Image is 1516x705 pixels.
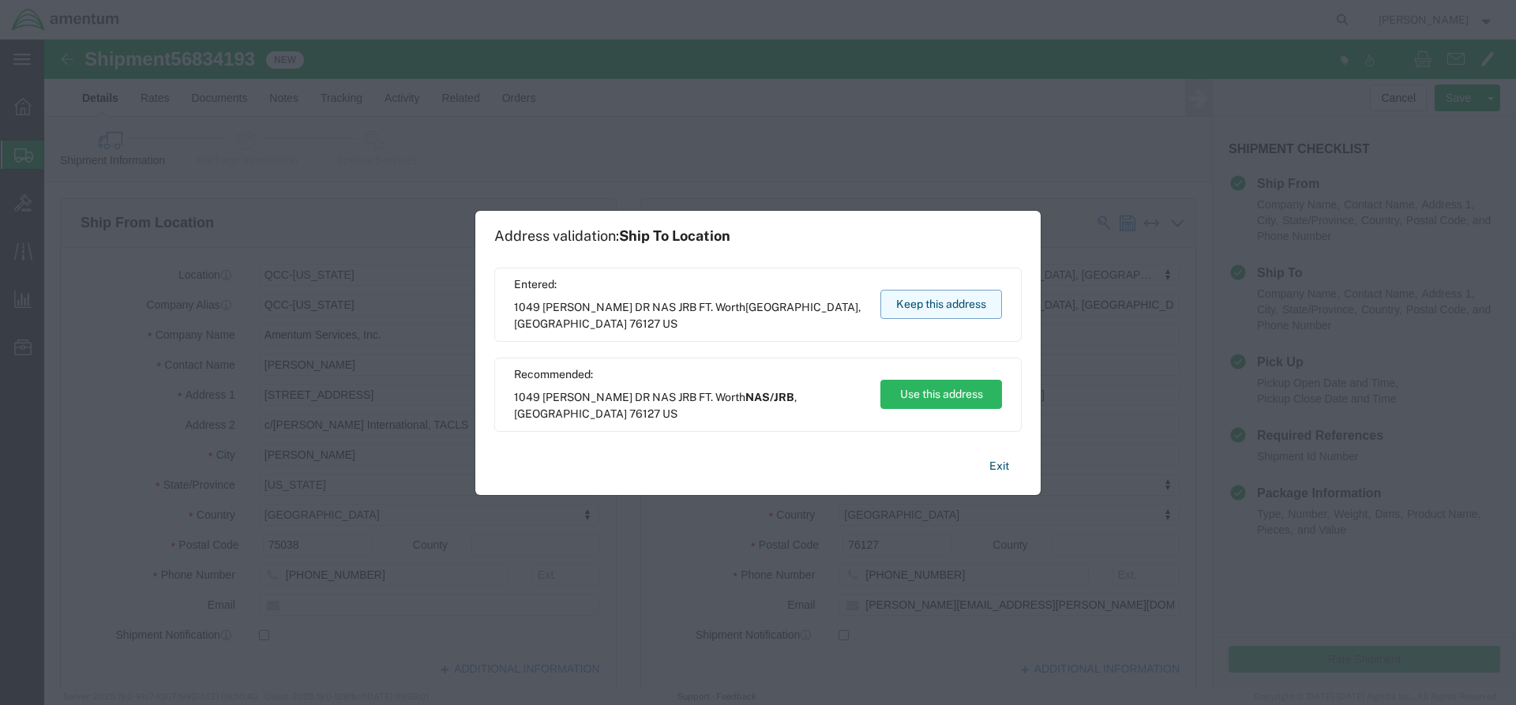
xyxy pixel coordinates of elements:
h1: Address validation: [494,227,730,245]
span: 1049 [PERSON_NAME] DR NAS JRB FT. Worth , [514,389,865,422]
span: 76127 [629,317,660,330]
span: Ship To Location [619,227,730,244]
span: [GEOGRAPHIC_DATA] [514,407,627,420]
span: US [662,407,677,420]
button: Exit [977,452,1022,480]
button: Keep this address [880,290,1002,319]
span: 76127 [629,407,660,420]
span: Entered: [514,276,865,293]
span: NAS/JRB [745,391,794,403]
span: US [662,317,677,330]
span: [GEOGRAPHIC_DATA] [514,317,627,330]
button: Use this address [880,380,1002,409]
span: Recommended: [514,366,865,383]
span: [GEOGRAPHIC_DATA] [745,301,858,313]
span: 1049 [PERSON_NAME] DR NAS JRB FT. Worth , [514,299,865,332]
